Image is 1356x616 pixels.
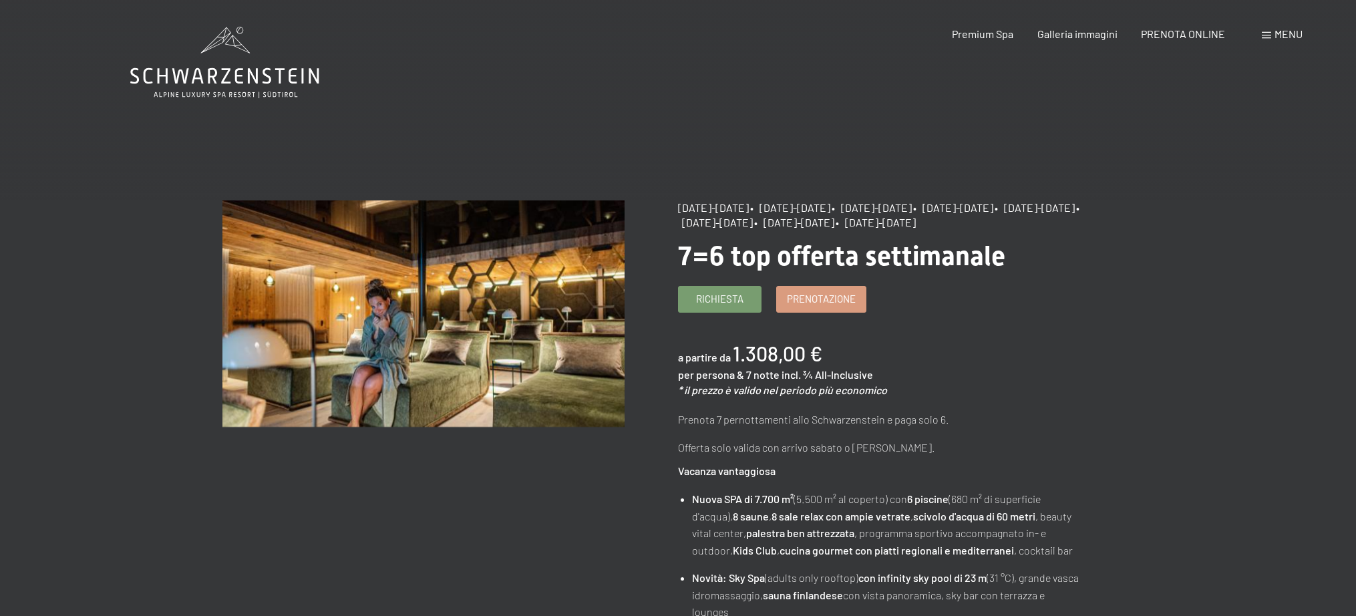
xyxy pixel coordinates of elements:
p: Offerta solo valida con arrivo sabato o [PERSON_NAME]. [678,439,1081,456]
p: Prenota 7 pernottamenti allo Schwarzenstein e paga solo 6. [678,411,1081,428]
strong: sauna finlandese [763,589,843,601]
li: (5.500 m² al coperto) con (680 m² di superficie d'acqua), , , , beauty vital center, , programma ... [692,490,1081,559]
a: Richiesta [679,287,761,312]
span: • [DATE]-[DATE] [995,201,1075,214]
span: 7=6 top offerta settimanale [678,241,1005,272]
span: a partire da [678,351,731,363]
span: [DATE]-[DATE] [678,201,749,214]
span: • [DATE]-[DATE] [913,201,993,214]
strong: palestra ben attrezzata [746,526,854,539]
span: 7 notte [746,368,780,381]
b: 1.308,00 € [733,341,822,365]
strong: 6 piscine [907,492,949,505]
span: per persona & [678,368,744,381]
strong: Kids Club [733,544,777,557]
a: PRENOTA ONLINE [1141,27,1225,40]
span: Richiesta [696,292,743,306]
span: • [DATE]-[DATE] [832,201,912,214]
a: Prenotazione [777,287,866,312]
a: Premium Spa [952,27,1013,40]
strong: 8 sale relax con ampie vetrate [772,510,910,522]
span: • [DATE]-[DATE] [750,201,830,214]
strong: Nuova SPA di 7.700 m² [692,492,794,505]
em: * il prezzo è valido nel periodo più economico [678,383,887,396]
span: • [DATE]-[DATE] [754,216,834,228]
span: incl. ¾ All-Inclusive [782,368,873,381]
span: • [DATE]-[DATE] [836,216,916,228]
strong: Novità: Sky Spa [692,571,765,584]
span: Menu [1275,27,1303,40]
img: 7=6 top offerta settimanale [222,200,625,427]
strong: scivolo d'acqua di 60 metri [913,510,1035,522]
strong: cucina gourmet con piatti regionali e mediterranei [780,544,1014,557]
strong: 8 saune [733,510,769,522]
strong: con infinity sky pool di 23 m [858,571,987,584]
strong: Vacanza vantaggiosa [678,464,776,477]
span: Prenotazione [787,292,856,306]
a: Galleria immagini [1037,27,1118,40]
